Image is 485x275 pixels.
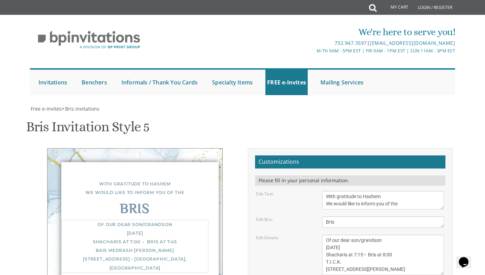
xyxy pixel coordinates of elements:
[376,1,413,14] a: My Cart
[31,105,62,112] span: Free e-Invites
[172,39,455,47] div: |
[80,70,109,95] a: Benchers
[456,247,478,268] iframe: chat widget
[210,70,254,95] a: Specialty Items
[256,191,274,197] label: Edit Text:
[335,40,367,46] a: 732.947.3597
[61,220,209,273] div: Of our dear son/grandson [DATE] Shacharis at 7:00 • Bris at 7:45 Bais Medrash [PERSON_NAME] [STRE...
[256,216,273,222] label: Edit Bris:
[61,180,209,197] div: With gratitude to Hashem We would like to inform you of the
[172,25,455,39] div: We're here to serve you!
[370,40,455,46] a: [EMAIL_ADDRESS][DOMAIN_NAME]
[172,47,455,54] div: M-Th 9am - 5pm EST | Fri 9am - 1pm EST | Sun 11am - 3pm EST
[322,216,444,228] textarea: Bris
[61,205,209,214] div: Bris
[30,26,148,54] img: BP Invitation Loft
[256,235,279,241] label: Edit Details:
[64,105,99,112] a: Bris Invitations
[255,155,445,169] h2: Customizations
[322,235,444,275] textarea: Of our dear son/grandson [DATE] Shacharis at 7:00 • Bris at 7:45 Bais Medrash [PERSON_NAME] [STRE...
[62,105,99,112] span: >
[26,119,149,140] h1: Bris Invitation Style 5
[255,175,445,186] div: Please fill in your personal information.
[30,105,62,112] a: Free e-Invites
[265,70,308,95] a: FREE e-Invites
[322,191,444,210] textarea: With gratitude to Hashem We would like to inform you of the
[319,70,365,95] a: Mailing Services
[120,70,199,95] a: Informals / Thank You Cards
[65,105,99,112] span: Bris Invitations
[37,70,69,95] a: Invitations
